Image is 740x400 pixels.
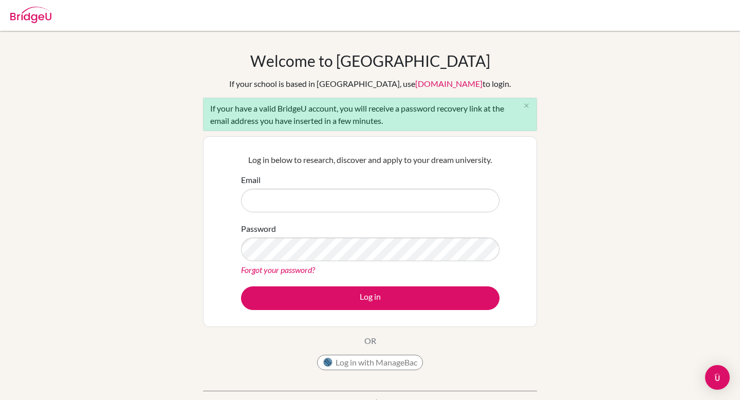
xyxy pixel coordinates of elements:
label: Email [241,174,261,186]
h1: Welcome to [GEOGRAPHIC_DATA] [250,51,490,70]
i: close [523,102,530,110]
button: Close [516,98,536,114]
p: Log in below to research, discover and apply to your dream university. [241,154,499,166]
label: Password [241,223,276,235]
p: OR [364,335,376,347]
button: Log in [241,286,499,310]
img: Bridge-U [10,7,51,23]
div: If your school is based in [GEOGRAPHIC_DATA], use to login. [229,78,511,90]
a: [DOMAIN_NAME] [415,79,483,88]
a: Forgot your password? [241,265,315,275]
button: Log in with ManageBac [317,355,423,370]
div: Open Intercom Messenger [705,365,730,390]
div: If your have a valid BridgeU account, you will receive a password recovery link at the email addr... [203,98,537,131]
